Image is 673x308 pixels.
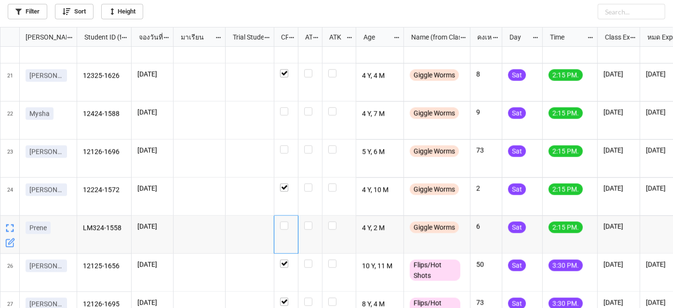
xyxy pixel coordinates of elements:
div: Class Expiration [599,32,630,42]
p: [DATE] [604,184,634,193]
p: 73 [476,298,496,308]
p: 12126-1696 [83,146,126,159]
div: Trial Student [227,32,264,42]
p: [DATE] [604,69,634,79]
div: Sat [508,107,526,119]
p: 4 Y, 10 M [362,184,398,197]
div: 2:15 PM. [549,146,583,157]
p: [DATE] [604,146,634,155]
p: [DATE] [137,107,167,117]
input: Search... [598,4,665,19]
div: Giggle Worms [410,69,459,81]
p: LM324-1558 [83,222,126,235]
span: 23 [7,140,13,177]
p: 2 [476,184,496,193]
div: Sat [508,260,526,271]
div: มาเรียน [175,32,215,42]
p: [DATE] [137,146,167,155]
p: [DATE] [604,222,634,231]
div: Age [358,32,393,42]
p: 4 Y, 2 M [362,222,398,235]
div: grid [0,27,77,47]
div: Student ID (from [PERSON_NAME] Name) [79,32,121,42]
span: 24 [7,178,13,215]
div: จองวันที่ [133,32,163,42]
p: [DATE] [604,298,634,308]
p: 5 Y, 6 M [362,146,398,159]
span: 26 [7,254,13,292]
p: Prene [29,223,47,233]
p: 4 Y, 7 M [362,107,398,121]
div: Giggle Worms [410,222,459,233]
div: ATK [323,32,346,42]
p: 10 Y, 11 M [362,260,398,273]
p: 12325-1626 [83,69,126,83]
p: [PERSON_NAME] [29,71,63,80]
p: [DATE] [137,69,167,79]
p: 12424-1588 [83,107,126,121]
div: Sat [508,146,526,157]
div: Day [504,32,533,42]
div: คงเหลือ (from Nick Name) [471,32,492,42]
p: [PERSON_NAME] [29,185,63,195]
p: Mysha [29,109,50,119]
div: 2:15 PM. [549,107,583,119]
div: ATT [299,32,313,42]
p: [DATE] [137,298,167,308]
a: Height [101,4,143,19]
p: 4 Y, 4 M [362,69,398,83]
a: Sort [55,4,94,19]
div: 2:15 PM. [549,69,583,81]
p: 6 [476,222,496,231]
p: 12125-1656 [83,260,126,273]
div: CF [275,32,289,42]
div: Giggle Worms [410,184,459,195]
div: Time [544,32,587,42]
div: [PERSON_NAME] Name [20,32,67,42]
div: Sat [508,222,526,233]
p: [DATE] [137,184,167,193]
p: [DATE] [137,222,167,231]
div: 2:15 PM. [549,184,583,195]
p: 9 [476,107,496,117]
div: Name (from Class) [405,32,460,42]
div: Giggle Worms [410,146,459,157]
p: [DATE] [137,260,167,269]
div: Sat [508,69,526,81]
p: 12224-1572 [83,184,126,197]
p: 73 [476,146,496,155]
div: 3:30 PM. [549,260,583,271]
div: Giggle Worms [410,107,459,119]
a: Filter [8,4,47,19]
p: 50 [476,260,496,269]
p: [PERSON_NAME] [29,261,63,271]
div: 2:15 PM. [549,222,583,233]
span: 22 [7,102,13,139]
p: [PERSON_NAME] [29,147,63,157]
div: Flips/Hot Shots [410,260,460,281]
p: [DATE] [604,107,634,117]
p: 8 [476,69,496,79]
span: 21 [7,64,13,101]
p: [DATE] [604,260,634,269]
div: Sat [508,184,526,195]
